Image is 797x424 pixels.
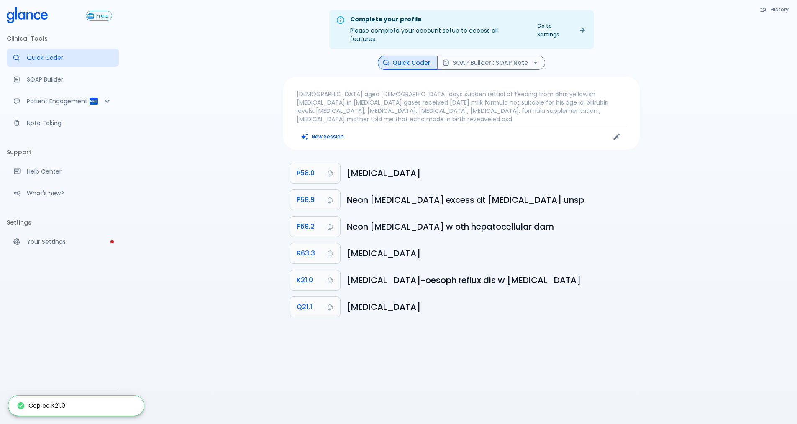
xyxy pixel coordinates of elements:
a: Go to Settings [532,20,590,41]
span: P58.9 [297,194,315,206]
button: Quick Coder [378,56,438,70]
div: Recent updates and feature releases [7,184,119,202]
h6: Neonatal jaundice due to excessive haemolysis, unspecified [347,193,633,207]
p: Quick Coder [27,54,112,62]
button: Copy Code P58.9 to clipboard [290,190,340,210]
button: SOAP Builder : SOAP Note [437,56,545,70]
p: Your Settings [27,238,112,246]
button: History [756,3,794,15]
p: What's new? [27,189,112,197]
span: Q21.1 [297,301,312,313]
p: Note Taking [27,119,112,127]
a: Advanced note-taking [7,114,119,132]
div: Please complete your account setup to access all features. [350,13,525,46]
button: Clears all inputs and results. [297,130,349,143]
div: [PERSON_NAME]raha medical polyclinic [7,392,119,421]
li: Settings [7,212,119,232]
div: Copied K21.0 [17,398,65,413]
li: Support [7,142,119,162]
span: Free [93,13,112,19]
p: Patient Engagement [27,97,89,105]
span: K21.0 [297,274,313,286]
button: Free [86,11,112,21]
button: Copy Code K21.0 to clipboard [290,270,340,290]
p: Help Center [27,167,112,176]
div: Patient Reports & Referrals [7,92,119,110]
a: Please complete account setup [7,232,119,251]
a: Docugen: Compose a clinical documentation in seconds [7,70,119,89]
h6: Feeding difficulties and mismanagement [347,247,633,260]
h6: Neonatal jaundice due to bruising [347,166,633,180]
button: Copy Code Q21.1 to clipboard [290,297,340,317]
p: SOAP Builder [27,75,112,84]
div: Complete your profile [350,15,525,24]
a: Moramiz: Find ICD10AM codes instantly [7,49,119,67]
button: Edit [610,130,623,143]
li: Clinical Tools [7,28,119,49]
p: [DEMOGRAPHIC_DATA] aged [DEMOGRAPHIC_DATA] days sudden refual of feeding from 6hrs yellowish [MED... [297,90,626,123]
button: Copy Code R63.3 to clipboard [290,243,340,263]
a: Click to view or change your subscription [86,11,119,21]
button: Copy Code P59.2 to clipboard [290,217,340,237]
span: R63.3 [297,248,315,259]
span: P59.2 [297,221,315,232]
span: P58.0 [297,167,315,179]
h6: Atrial septal defect [347,300,633,314]
h6: Neonatal jaundice from other and unspecified hepatocellular damage [347,220,633,233]
a: Get help from our support team [7,162,119,181]
button: Copy Code P58.0 to clipboard [290,163,340,183]
h6: Gastro-oesophageal reflux disease with oesophagitis [347,273,633,287]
